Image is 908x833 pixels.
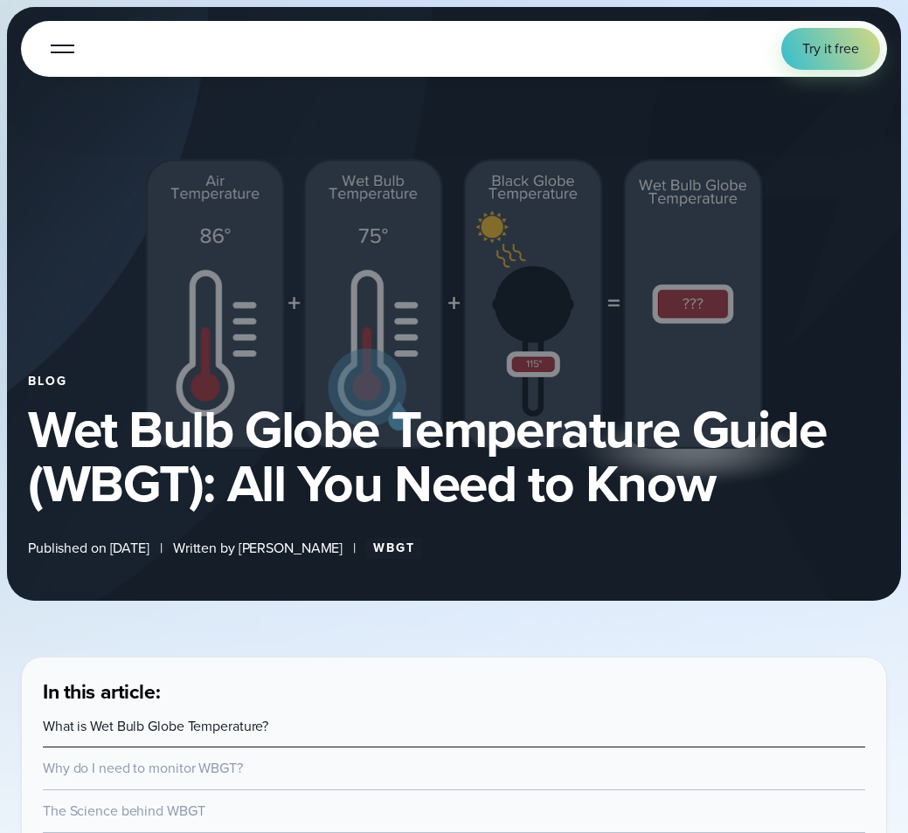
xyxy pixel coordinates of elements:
span: | [160,538,163,559]
a: WBGT [366,538,422,559]
span: Written by [PERSON_NAME] [173,538,343,559]
h1: Wet Bulb Globe Temperature Guide (WBGT): All You Need to Know [28,403,880,510]
a: Why do I need to monitor WBGT? [43,758,243,778]
span: | [353,538,356,559]
a: What is Wet Bulb Globe Temperature? [43,716,268,736]
span: Published on [DATE] [28,538,149,559]
a: Try it free [781,28,880,70]
a: The Science behind WBGT [43,801,205,821]
div: Blog [28,375,880,389]
span: Try it free [802,38,859,59]
h3: In this article: [43,678,865,706]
